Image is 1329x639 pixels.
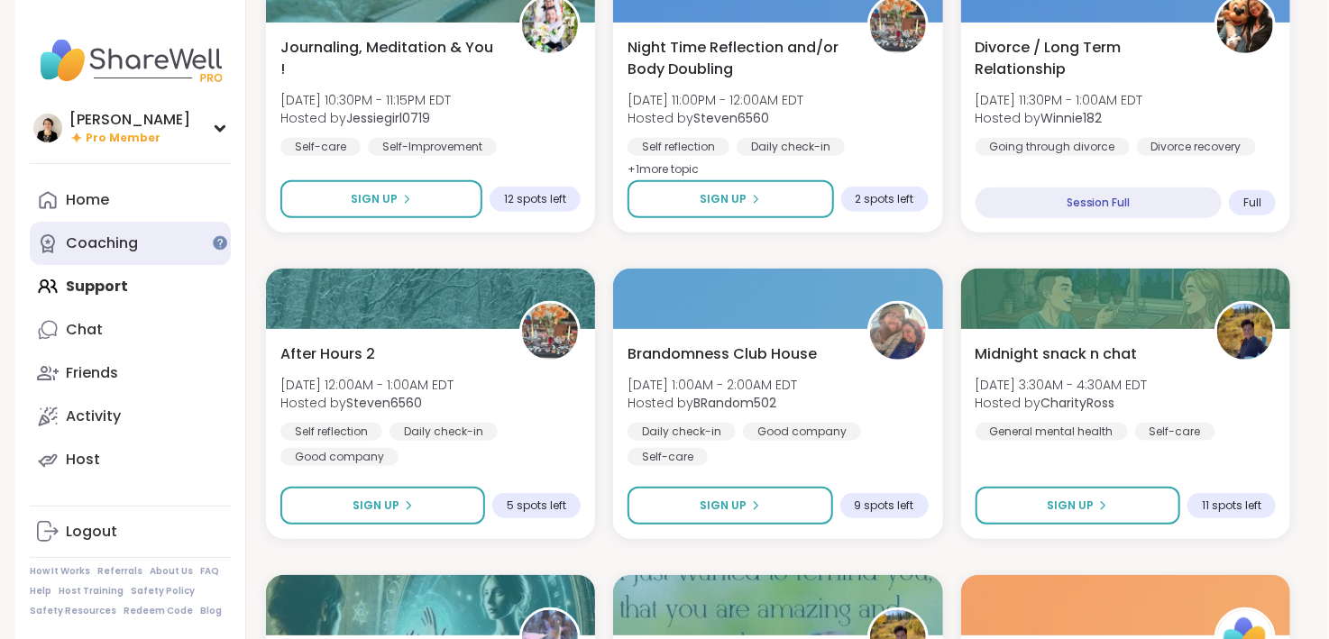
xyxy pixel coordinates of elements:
iframe: Spotlight [213,235,227,250]
div: Friends [66,363,118,383]
div: Daily check-in [628,423,736,441]
div: [PERSON_NAME] [69,110,190,130]
span: Full [1243,196,1261,210]
span: [DATE] 3:30AM - 4:30AM EDT [976,376,1148,394]
img: CharityRoss [1217,304,1273,360]
div: Home [66,190,109,210]
div: Activity [66,406,121,426]
a: Help [30,585,51,598]
a: Safety Resources [30,605,116,617]
img: BRandom502 [870,304,926,360]
div: Daily check-in [737,138,845,156]
b: Steven6560 [693,109,769,127]
div: Chat [66,320,103,340]
span: 5 spots left [507,498,566,513]
button: Sign Up [280,487,485,525]
span: Hosted by [976,109,1143,127]
b: Jessiegirl0719 [346,109,430,127]
span: Sign Up [700,498,747,514]
a: How It Works [30,565,90,578]
div: Daily check-in [390,423,498,441]
span: Sign Up [700,191,747,207]
div: General mental health [976,423,1128,441]
div: Self-care [280,138,361,156]
a: Home [30,178,231,222]
img: Steven6560 [522,304,578,360]
span: [DATE] 10:30PM - 11:15PM EDT [280,91,451,109]
span: Hosted by [628,394,797,412]
a: FAQ [200,565,219,578]
span: Journaling, Meditation & You ! [280,37,500,80]
b: CharityRoss [1041,394,1115,412]
span: Hosted by [976,394,1148,412]
div: Divorce recovery [1137,138,1256,156]
span: Sign Up [1047,498,1094,514]
span: Hosted by [628,109,803,127]
span: Sign Up [353,498,399,514]
span: Night Time Reflection and/or Body Doubling [628,37,847,80]
div: Good company [743,423,861,441]
div: Self reflection [280,423,382,441]
div: Self-Improvement [368,138,497,156]
span: Midnight snack n chat [976,343,1138,365]
a: Friends [30,351,231,395]
a: Host [30,438,231,481]
a: Coaching [30,222,231,265]
span: After Hours 2 [280,343,375,365]
span: Hosted by [280,109,451,127]
div: Self-care [628,448,708,466]
img: ShareWell Nav Logo [30,29,231,92]
b: Winnie182 [1041,109,1103,127]
b: BRandom502 [693,394,776,412]
a: Logout [30,510,231,553]
span: Divorce / Long Term Relationship [976,37,1195,80]
a: Referrals [97,565,142,578]
span: 11 spots left [1202,498,1261,513]
span: Pro Member [86,131,160,146]
button: Sign Up [628,180,833,218]
span: Sign Up [351,191,398,207]
a: Activity [30,395,231,438]
a: Host Training [59,585,124,598]
a: Chat [30,308,231,351]
span: 2 spots left [856,192,914,206]
div: Host [66,450,100,470]
span: Hosted by [280,394,454,412]
a: Blog [200,605,222,617]
span: Brandomness Club House [628,343,817,365]
a: About Us [150,565,193,578]
button: Sign Up [280,180,482,218]
div: Session Full [976,187,1222,218]
button: Sign Up [976,487,1180,525]
div: Going through divorce [976,138,1130,156]
span: [DATE] 12:00AM - 1:00AM EDT [280,376,454,394]
a: Redeem Code [124,605,193,617]
span: [DATE] 11:30PM - 1:00AM EDT [976,91,1143,109]
button: Sign Up [628,487,832,525]
span: 12 spots left [504,192,566,206]
div: Good company [280,448,399,466]
b: Steven6560 [346,394,422,412]
span: [DATE] 1:00AM - 2:00AM EDT [628,376,797,394]
div: Self-care [1135,423,1215,441]
div: Self reflection [628,138,729,156]
span: [DATE] 11:00PM - 12:00AM EDT [628,91,803,109]
div: Logout [66,522,117,542]
a: Safety Policy [131,585,195,598]
div: Coaching [66,233,138,253]
img: Jenne [33,114,62,142]
span: 9 spots left [855,498,914,513]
